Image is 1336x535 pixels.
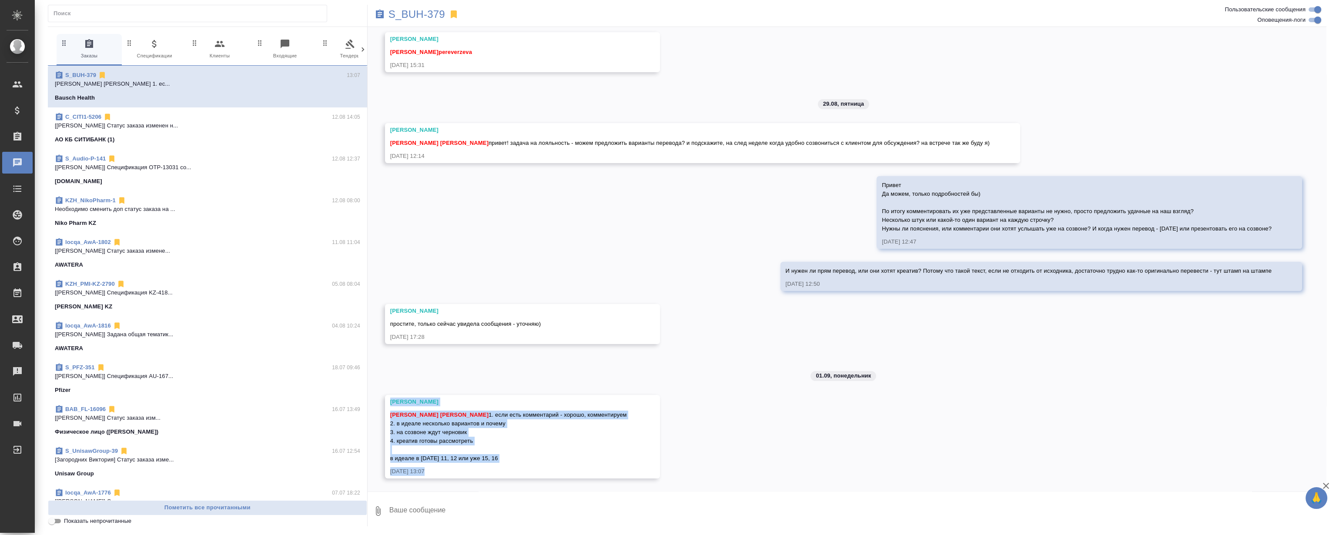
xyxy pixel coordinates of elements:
[113,488,121,497] svg: Отписаться
[55,94,95,102] p: Bausch Health
[786,280,1272,288] div: [DATE] 12:50
[103,113,112,121] svg: Отписаться
[55,219,96,227] p: Niko Pharm KZ
[440,140,489,146] span: [PERSON_NAME]
[390,307,629,315] div: [PERSON_NAME]
[1257,16,1306,24] span: Оповещения-логи
[55,344,83,353] p: AWATERA
[65,322,111,329] a: locqa_AwA-1816
[191,39,249,60] span: Клиенты
[65,364,95,371] a: S_PFZ-351
[65,114,101,120] a: C_CITI1-5206
[1306,487,1327,509] button: 🙏
[816,371,871,380] p: 01.09, понедельник
[786,267,1272,274] span: И нужен ли прям перевод, или они хотят креатив? Потому что такой текст, если не отходить от исход...
[390,411,439,418] span: [PERSON_NAME]
[390,321,541,327] span: простите, только сейчас увидела сообщения - уточняю)
[48,316,367,358] div: locqa_AwA-181604.08 10:24[[PERSON_NAME]] Задана общая тематик...AWATERA
[332,488,360,497] p: 07.07 18:22
[65,489,111,496] a: locqa_AwA-1776
[55,469,94,478] p: Unisaw Group
[332,154,360,163] p: 12.08 12:37
[113,321,121,330] svg: Отписаться
[60,39,68,47] svg: Зажми и перетащи, чтобы поменять порядок вкладок
[332,280,360,288] p: 05.08 08:04
[65,281,115,287] a: KZH_PMI-KZ-2790
[117,196,126,205] svg: Отписаться
[65,448,118,454] a: S_UnisawGroup-39
[97,363,105,372] svg: Отписаться
[48,191,367,233] div: KZH_NikoPharm-112.08 08:00Необходимо сменить доп статус заказа на ...Niko Pharm KZ
[440,411,489,418] span: [PERSON_NAME]
[390,126,990,134] div: [PERSON_NAME]
[55,497,360,506] p: [[PERSON_NAME]] Статус заказа измене...
[390,398,629,406] div: [PERSON_NAME]
[55,372,360,381] p: [[PERSON_NAME]] Спецификация AU-167...
[882,182,1272,232] span: Привет Да можем, только подробностей бы) По итогу комментировать их уже представленные варианты н...
[125,39,184,60] span: Спецификации
[332,196,360,205] p: 12.08 08:00
[332,363,360,372] p: 18.07 09:46
[1309,489,1324,507] span: 🙏
[321,39,379,60] span: Тендеры
[48,483,367,525] div: locqa_AwA-177607.07 18:22[[PERSON_NAME]] Статус заказа измене...AWATERA
[65,155,106,162] a: S_Audio-P-141
[55,414,360,422] p: [[PERSON_NAME]] Статус заказа изм...
[98,71,107,80] svg: Отписаться
[48,274,367,316] div: KZH_PMI-KZ-279005.08 08:04[[PERSON_NAME]] Спецификация KZ-418...[PERSON_NAME] KZ
[390,467,629,476] div: [DATE] 13:07
[120,447,128,455] svg: Отписаться
[107,154,116,163] svg: Отписаться
[55,80,360,88] p: [PERSON_NAME] [PERSON_NAME] 1. ес...
[125,39,134,47] svg: Зажми и перетащи, чтобы поменять порядок вкладок
[48,358,367,400] div: S_PFZ-35118.07 09:46[[PERSON_NAME]] Спецификация AU-167...Pfizer
[117,280,125,288] svg: Отписаться
[55,121,360,130] p: [[PERSON_NAME]] Статус заказа изменен н...
[65,197,116,204] a: KZH_NikoPharm-1
[390,333,629,341] div: [DATE] 17:28
[65,239,111,245] a: locqa_AwA-1802
[256,39,314,60] span: Входящие
[321,39,329,47] svg: Зажми и перетащи, чтобы поменять порядок вкладок
[191,39,199,47] svg: Зажми и перетащи, чтобы поменять порядок вкладок
[64,517,131,525] span: Показать непрочитанные
[55,247,360,255] p: [[PERSON_NAME]] Статус заказа измене...
[107,405,116,414] svg: Отписаться
[823,100,864,108] p: 29.08, пятница
[55,177,102,186] p: [DOMAIN_NAME]
[55,455,360,464] p: [Загородних Виктория] Статус заказа изме...
[48,66,367,107] div: S_BUH-37913:07[PERSON_NAME] [PERSON_NAME] 1. ес...Bausch Health
[48,500,367,515] button: Пометить все прочитанными
[48,233,367,274] div: locqa_AwA-180211.08 11:04[[PERSON_NAME]] Статус заказа измене...AWATERA
[48,400,367,441] div: BAB_FL-1609616.07 13:49[[PERSON_NAME]] Статус заказа изм...Физическое лицо ([PERSON_NAME])
[390,35,629,43] div: [PERSON_NAME]
[332,238,360,247] p: 11.08 11:04
[55,261,83,269] p: AWATERA
[332,447,360,455] p: 16.07 12:54
[390,411,627,461] span: 1. если есть комментарий - хорошо, комментируем 2. в идеале несколько вариантов и почему 3. на со...
[113,238,121,247] svg: Отписаться
[55,163,360,172] p: [[PERSON_NAME]] Спецификация OTP-13031 со...
[390,152,990,160] div: [DATE] 12:14
[48,149,367,191] div: S_Audio-P-14112.08 12:37[[PERSON_NAME]] Спецификация OTP-13031 со...[DOMAIN_NAME]
[55,135,114,144] p: АО КБ СИТИБАНК (1)
[390,140,990,146] span: привет! задача на лояльность - можем предложить варианты перевода? и подскажите, на след неделе к...
[48,441,367,483] div: S_UnisawGroup-3916.07 12:54[Загородних Виктория] Статус заказа изме...Unisaw Group
[53,503,362,513] span: Пометить все прочитанными
[55,302,112,311] p: [PERSON_NAME] KZ
[55,386,70,395] p: Pfizer
[54,7,327,20] input: Поиск
[48,107,367,149] div: C_CITI1-520612.08 14:05[[PERSON_NAME]] Статус заказа изменен н...АО КБ СИТИБАНК (1)
[1225,5,1306,14] span: Пользовательские сообщения
[390,61,629,70] div: [DATE] 15:31
[60,39,118,60] span: Заказы
[882,237,1272,246] div: [DATE] 12:47
[55,205,360,214] p: Необходимо сменить доп статус заказа на ...
[332,321,360,330] p: 04.08 10:24
[390,49,472,55] span: [PERSON_NAME]pereverzeva
[388,10,445,19] a: S_BUH-379
[65,406,106,412] a: BAB_FL-16096
[332,113,360,121] p: 12.08 14:05
[55,330,360,339] p: [[PERSON_NAME]] Задана общая тематик...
